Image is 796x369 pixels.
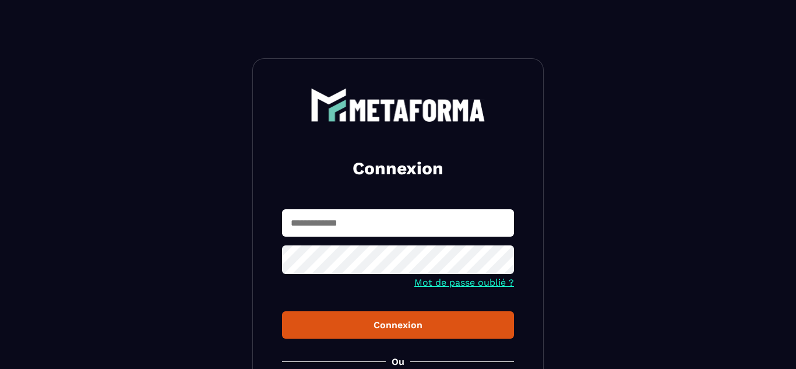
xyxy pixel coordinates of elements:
button: Connexion [282,311,514,339]
p: Ou [392,356,404,367]
img: logo [311,88,485,122]
h2: Connexion [296,157,500,180]
div: Connexion [291,319,505,331]
a: Mot de passe oublié ? [414,277,514,288]
a: logo [282,88,514,122]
